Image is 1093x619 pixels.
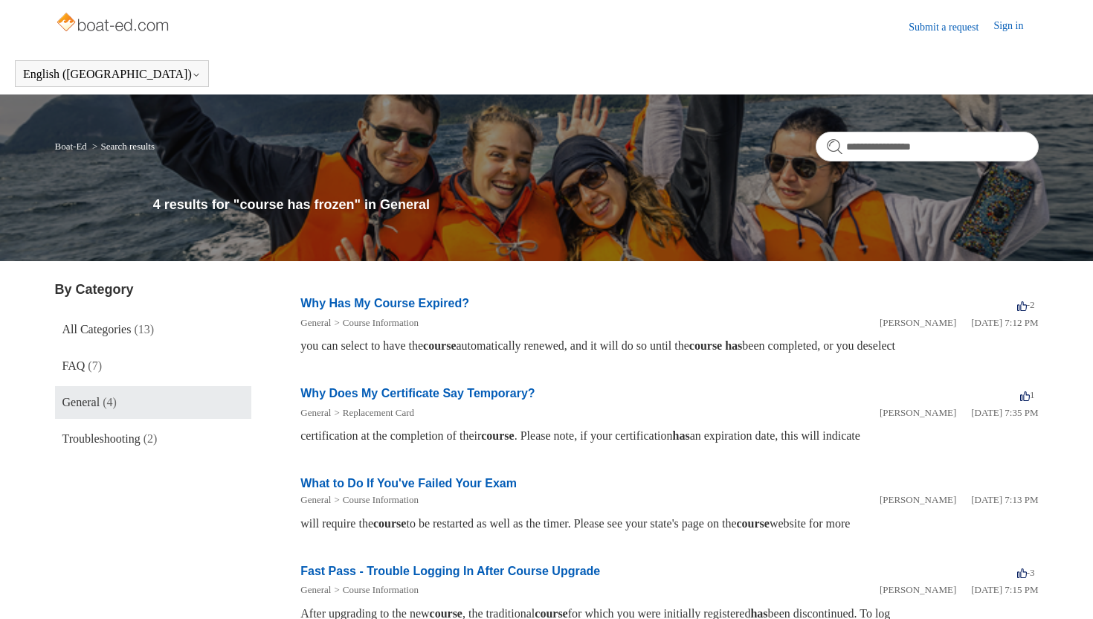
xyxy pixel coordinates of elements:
[300,583,331,597] li: General
[331,315,419,330] li: Course Information
[343,317,419,328] a: Course Information
[62,432,141,445] span: Troubleshooting
[88,359,102,372] span: (7)
[23,68,201,81] button: English ([GEOGRAPHIC_DATA])
[993,18,1038,36] a: Sign in
[971,317,1038,328] time: 01/05/2024, 19:12
[55,141,87,152] a: Boat-Ed
[55,386,252,419] a: General (4)
[673,429,690,442] em: has
[55,9,173,39] img: Boat-Ed Help Center home page
[481,429,514,442] em: course
[300,317,331,328] a: General
[343,494,419,505] a: Course Information
[300,584,331,595] a: General
[423,339,456,352] em: course
[55,350,252,382] a: FAQ (7)
[880,583,956,597] li: [PERSON_NAME]
[1020,389,1035,400] span: 1
[343,407,414,418] a: Replacement Card
[300,477,517,490] a: What to Do If You've Failed Your Exam
[880,493,956,507] li: [PERSON_NAME]
[300,427,1038,445] div: certification at the completion of their . Please note, if your certification an expiration date,...
[300,315,331,330] li: General
[300,405,331,420] li: General
[689,339,722,352] em: course
[300,407,331,418] a: General
[300,297,469,309] a: Why Has My Course Expired?
[300,387,535,400] a: Why Does My Certificate Say Temporary?
[737,517,770,530] em: course
[971,584,1038,595] time: 01/05/2024, 19:15
[153,195,1039,215] h1: 4 results for "course has frozen" in General
[144,432,158,445] span: (2)
[331,583,419,597] li: Course Information
[1017,299,1035,310] span: -2
[55,423,252,455] a: Troubleshooting (2)
[134,323,154,336] span: (13)
[62,323,132,336] span: All Categories
[816,132,1039,161] input: Search
[1017,567,1035,578] span: -3
[62,396,100,408] span: General
[971,494,1038,505] time: 01/05/2024, 19:13
[300,494,331,505] a: General
[373,517,406,530] em: course
[300,337,1038,355] div: you can select to have the automatically renewed, and it will do so until the been completed, or ...
[300,565,600,577] a: Fast Pass - Trouble Logging In After Course Upgrade
[880,405,956,420] li: [PERSON_NAME]
[55,141,90,152] li: Boat-Ed
[62,359,86,372] span: FAQ
[89,141,155,152] li: Search results
[55,313,252,346] a: All Categories (13)
[55,280,252,300] h3: By Category
[300,515,1038,533] div: will require the to be restarted as well as the timer. Please see your state's page on the websit...
[343,584,419,595] a: Course Information
[880,315,956,330] li: [PERSON_NAME]
[909,19,993,35] a: Submit a request
[331,493,419,507] li: Course Information
[300,493,331,507] li: General
[331,405,414,420] li: Replacement Card
[971,407,1038,418] time: 01/05/2024, 19:35
[725,339,742,352] em: has
[103,396,117,408] span: (4)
